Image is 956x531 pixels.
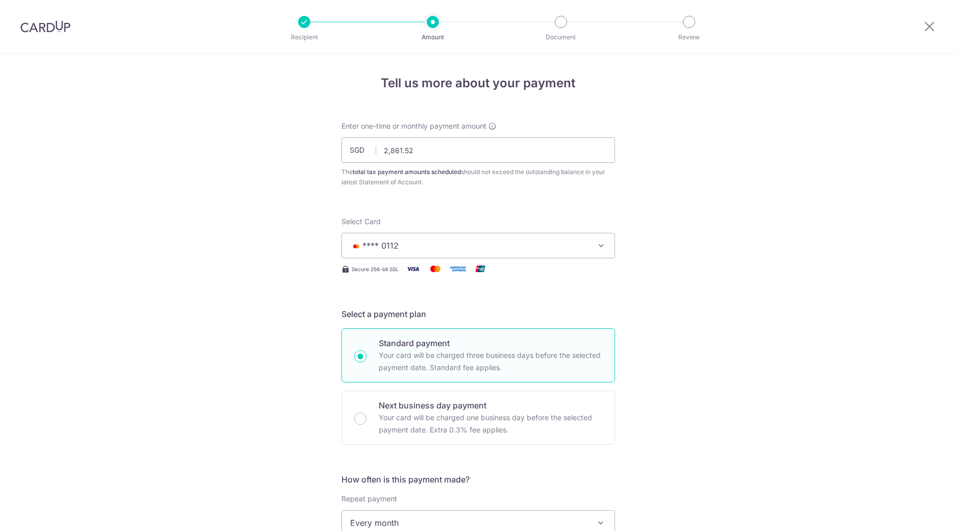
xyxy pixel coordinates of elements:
[341,167,615,187] div: The should not exceed the outstanding balance in your latest Statement of Account.
[395,32,471,42] p: Amount
[425,262,446,275] img: Mastercard
[341,137,615,163] input: 0.00
[341,494,397,504] label: Repeat payment
[379,412,602,436] p: Your card will be charged one business day before the selected payment date. Extra 0.3% fee applies.
[470,262,491,275] img: Union Pay
[379,399,602,412] p: Next business day payment
[352,265,399,273] span: Secure 256-bit SSL
[266,32,342,42] p: Recipient
[379,349,602,374] p: Your card will be charged three business days before the selected payment date. Standard fee appl...
[379,337,602,349] p: Standard payment
[341,473,615,486] h5: How often is this payment made?
[403,262,423,275] img: Visa
[353,168,461,176] b: total tax payment amounts scheduled
[341,74,615,92] h4: Tell us more about your payment
[341,217,381,226] span: translation missing: en.payables.payment_networks.credit_card.summary.labels.select_card
[350,145,376,155] span: SGD
[523,32,599,42] p: Document
[448,262,468,275] img: American Express
[890,500,946,526] iframe: Opens a widget where you can find more information
[341,308,615,320] h5: Select a payment plan
[350,243,362,250] img: MASTERCARD
[341,121,486,131] span: Enter one-time or monthly payment amount
[651,32,727,42] p: Review
[20,20,70,33] img: CardUp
